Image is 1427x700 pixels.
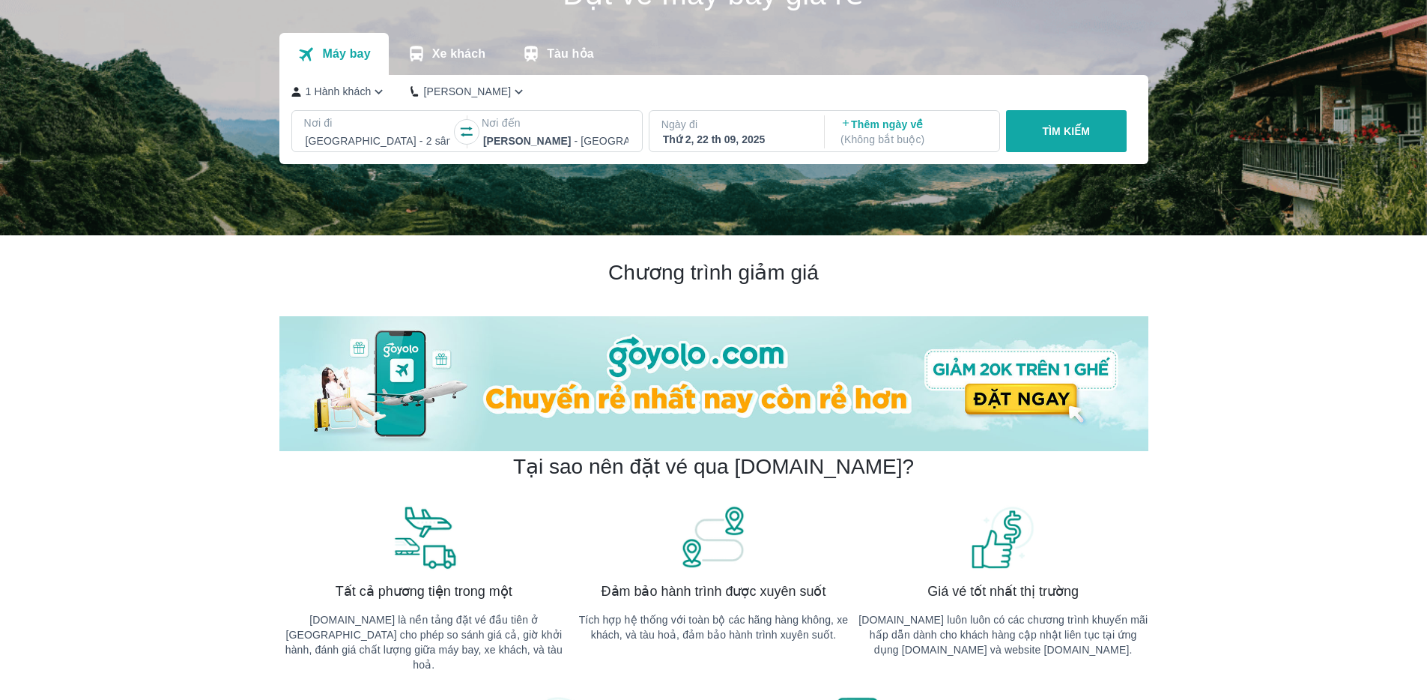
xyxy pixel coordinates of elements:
p: [PERSON_NAME] [423,84,511,99]
p: Nơi đến [482,115,630,130]
h2: Chương trình giảm giá [279,259,1148,286]
img: banner [969,504,1037,570]
img: banner [679,504,747,570]
p: Máy bay [322,46,370,61]
p: 1 Hành khách [306,84,372,99]
img: banner-home [279,316,1148,451]
p: Tàu hỏa [547,46,594,61]
p: [DOMAIN_NAME] là nền tảng đặt vé đầu tiên ở [GEOGRAPHIC_DATA] cho phép so sánh giá cả, giờ khởi h... [279,612,569,672]
button: TÌM KIẾM [1006,110,1127,152]
p: Tích hợp hệ thống với toàn bộ các hãng hàng không, xe khách, và tàu hoả, đảm bảo hành trình xuyên... [569,612,858,642]
p: ( Không bắt buộc ) [840,132,986,147]
button: [PERSON_NAME] [410,84,527,100]
span: Tất cả phương tiện trong một [336,582,512,600]
button: 1 Hành khách [291,84,387,100]
p: Thêm ngày về [840,117,986,147]
p: [DOMAIN_NAME] luôn luôn có các chương trình khuyến mãi hấp dẫn dành cho khách hàng cập nhật liên ... [858,612,1148,657]
div: Thứ 2, 22 th 09, 2025 [663,132,808,147]
p: Nơi đi [304,115,452,130]
span: Đảm bảo hành trình được xuyên suốt [602,582,826,600]
img: banner [390,504,458,570]
p: Ngày đi [661,117,810,132]
h2: Tại sao nên đặt vé qua [DOMAIN_NAME]? [513,453,914,480]
p: Xe khách [432,46,485,61]
p: TÌM KIẾM [1042,124,1090,139]
span: Giá vé tốt nhất thị trường [927,582,1079,600]
div: transportation tabs [279,33,612,75]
